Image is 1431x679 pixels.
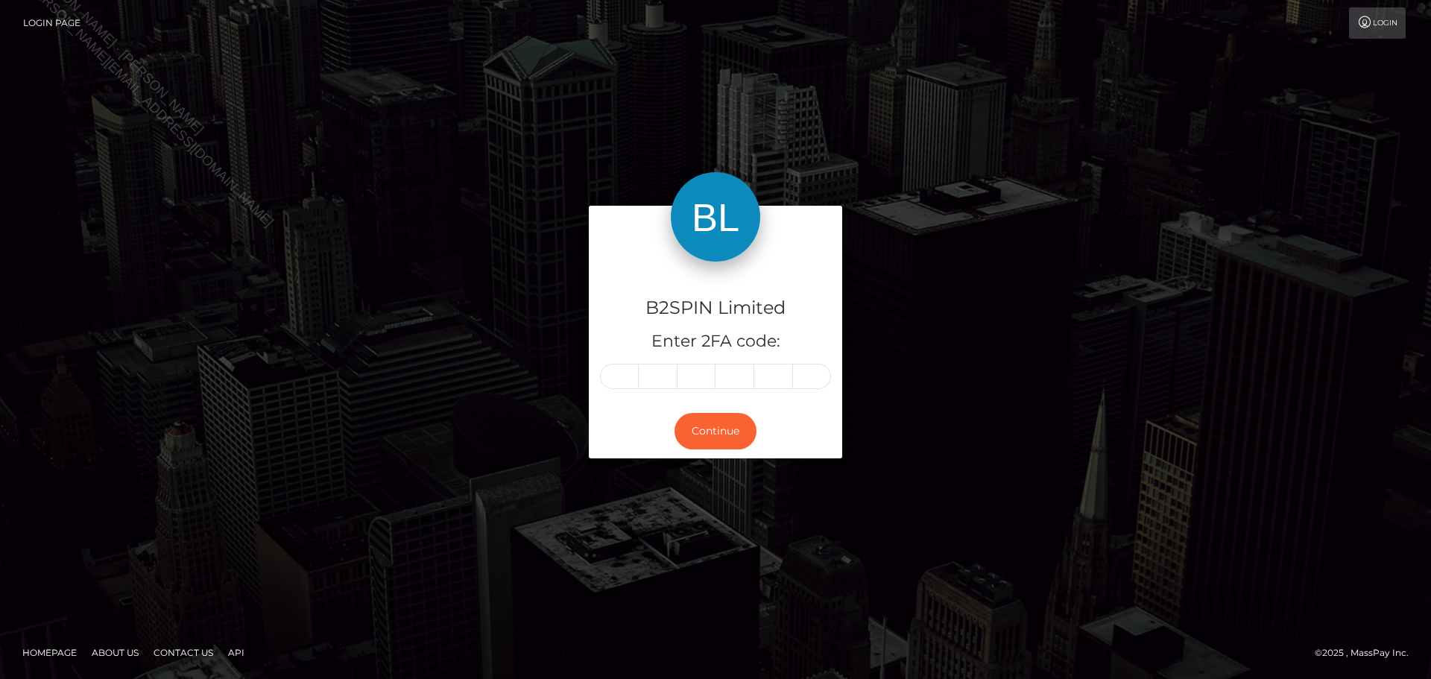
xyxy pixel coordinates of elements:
[16,641,83,664] a: Homepage
[86,641,145,664] a: About Us
[675,413,756,449] button: Continue
[600,295,831,321] h4: B2SPIN Limited
[1349,7,1406,39] a: Login
[1315,645,1420,661] div: © 2025 , MassPay Inc.
[148,641,219,664] a: Contact Us
[600,330,831,353] h5: Enter 2FA code:
[23,7,80,39] a: Login Page
[671,172,760,262] img: B2SPIN Limited
[222,641,250,664] a: API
